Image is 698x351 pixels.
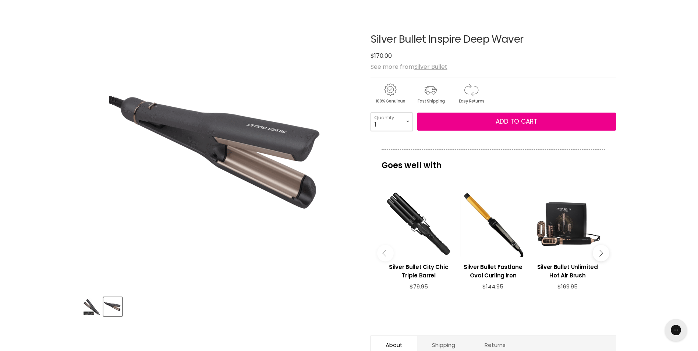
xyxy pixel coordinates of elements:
iframe: Gorgias live chat messenger [661,316,691,344]
a: Silver Bullet [414,63,447,71]
div: Product thumbnails [81,295,358,316]
div: Silver Bullet Inspire Deep Waver image. Click or Scroll to Zoom. [82,15,357,290]
span: $79.95 [410,283,428,290]
h1: Silver Bullet Inspire Deep Waver [371,34,616,45]
h3: Silver Bullet Fastlane Oval Curling Iron [460,263,527,280]
span: Add to cart [496,117,537,126]
span: $169.95 [557,283,578,290]
span: $144.95 [482,283,503,290]
img: Silver Bullet Inspire Deep Waver [109,42,330,263]
a: View product:Silver Bullet City Chic Triple Barrel [385,257,452,283]
img: returns.gif [451,82,490,105]
h3: Silver Bullet Unlimited Hot Air Brush [534,263,601,280]
p: Goes well with [382,149,605,174]
span: See more from [371,63,447,71]
h3: Silver Bullet City Chic Triple Barrel [385,263,452,280]
img: Silver Bullet Inspire Deep Waver [83,298,100,315]
button: Silver Bullet Inspire Deep Waver [103,297,122,316]
img: Silver Bullet Inspire Deep Waver [104,298,121,315]
select: Quantity [371,112,413,131]
a: View product:Silver Bullet Fastlane Oval Curling Iron [460,257,527,283]
button: Silver Bullet Inspire Deep Waver [82,297,101,316]
img: genuine.gif [371,82,410,105]
a: View product:Silver Bullet Unlimited Hot Air Brush [534,257,601,283]
button: Add to cart [417,113,616,131]
img: shipping.gif [411,82,450,105]
span: $170.00 [371,52,392,60]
